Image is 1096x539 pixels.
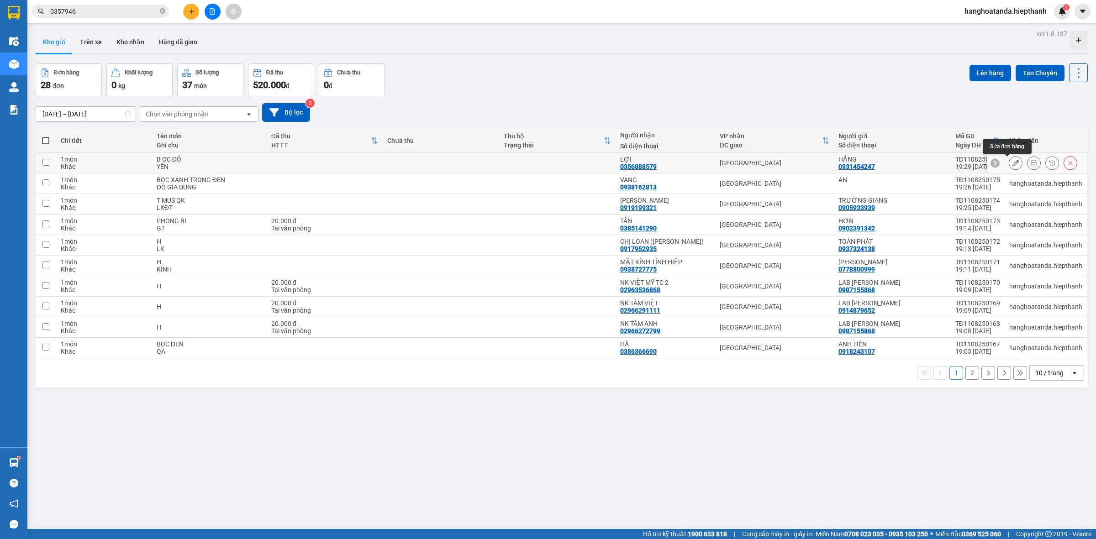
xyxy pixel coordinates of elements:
[1009,156,1022,170] div: Sửa đơn hàng
[10,499,18,508] span: notification
[111,79,116,90] span: 0
[205,4,221,20] button: file-add
[157,245,262,252] div: LK
[620,131,711,139] div: Người nhận
[266,69,283,76] div: Đã thu
[9,105,19,115] img: solution-icon
[838,163,875,170] div: 0931454247
[965,366,979,380] button: 2
[61,279,148,286] div: 1 món
[160,8,165,14] span: close-circle
[816,529,928,539] span: Miền Nam
[61,197,148,204] div: 1 món
[1063,4,1070,10] sup: 1
[61,137,148,144] div: Chi tiết
[10,520,18,529] span: message
[61,217,148,225] div: 1 món
[955,217,1000,225] div: TĐ1108250173
[387,137,495,144] div: Chưa thu
[1071,369,1078,377] svg: open
[1070,31,1088,49] div: Tạo kho hàng mới
[620,266,657,273] div: 0938727775
[152,31,205,53] button: Hàng đã giao
[720,221,829,228] div: [GEOGRAPHIC_DATA]
[838,132,946,140] div: Người gửi
[157,141,262,149] div: Ghi chú
[720,159,829,167] div: [GEOGRAPHIC_DATA]
[61,238,148,245] div: 1 món
[620,348,657,355] div: 0386366690
[61,204,148,211] div: Khác
[209,8,216,15] span: file-add
[935,529,1001,539] span: Miền Bắc
[157,183,262,191] div: ĐÔ GIA DUNG
[157,324,262,331] div: H
[1045,531,1052,537] span: copyright
[620,176,711,183] div: VANG
[962,530,1001,538] strong: 0369 525 060
[38,8,44,15] span: search
[61,258,148,266] div: 1 món
[838,141,946,149] div: Số điện thoại
[955,320,1000,327] div: TĐ1108250168
[504,141,604,149] div: Trạng thái
[1009,262,1082,269] div: hanghoatanda.hiepthanh
[160,7,165,16] span: close-circle
[620,156,711,163] div: LỢI
[1009,221,1082,228] div: hanghoatanda.hiepthanh
[17,456,20,459] sup: 1
[271,286,378,293] div: Tại văn phòng
[50,6,158,16] input: Tìm tên, số ĐT hoặc mã đơn
[306,99,315,108] sup: 2
[838,327,875,335] div: 0987155868
[620,286,660,293] div: 02963536868
[157,283,262,290] div: H
[620,245,657,252] div: 0917952935
[720,303,829,310] div: [GEOGRAPHIC_DATA]
[194,82,207,89] span: món
[36,63,102,96] button: Đơn hàng28đơn
[620,258,711,266] div: MẮT KÍNH TÍNH HIỆP
[955,266,1000,273] div: 19:11 [DATE]
[157,197,262,204] div: T MUS QK
[109,31,152,53] button: Kho nhận
[838,307,875,314] div: 0914879652
[620,183,657,191] div: 0938162813
[329,82,332,89] span: đ
[715,129,834,153] th: Toggle SortBy
[742,529,813,539] span: Cung cấp máy in - giấy in:
[9,458,19,467] img: warehouse-icon
[720,132,822,140] div: VP nhận
[838,320,946,327] div: LAB LÊ KHẢI
[1064,4,1068,10] span: 1
[271,299,378,307] div: 20.000 đ
[1009,137,1082,144] div: Nhân viên
[930,532,933,536] span: ⚪️
[183,4,199,20] button: plus
[620,327,660,335] div: 02966272799
[955,258,1000,266] div: TĐ1108250171
[838,197,946,204] div: TRƯỜNG GIANG
[955,307,1000,314] div: 19:09 [DATE]
[271,217,378,225] div: 20.000 đ
[248,63,314,96] button: Đã thu520.000đ
[157,225,262,232] div: GT
[61,348,148,355] div: Khác
[955,238,1000,245] div: TĐ1108250172
[720,344,829,351] div: [GEOGRAPHIC_DATA]
[620,204,657,211] div: 0919199321
[499,129,616,153] th: Toggle SortBy
[61,163,148,170] div: Khác
[157,163,262,170] div: YẾN
[106,63,173,96] button: Khối lượng0kg
[157,340,262,348] div: BỌC ĐEN
[720,283,829,290] div: [GEOGRAPHIC_DATA]
[271,320,378,327] div: 20.000 đ
[720,324,829,331] div: [GEOGRAPHIC_DATA]
[1016,65,1064,81] button: Tạo Chuyến
[838,176,946,183] div: AN
[981,366,995,380] button: 3
[157,176,262,183] div: BOC XANH TRONG ĐEN
[157,204,262,211] div: LKĐT
[157,266,262,273] div: KÍNH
